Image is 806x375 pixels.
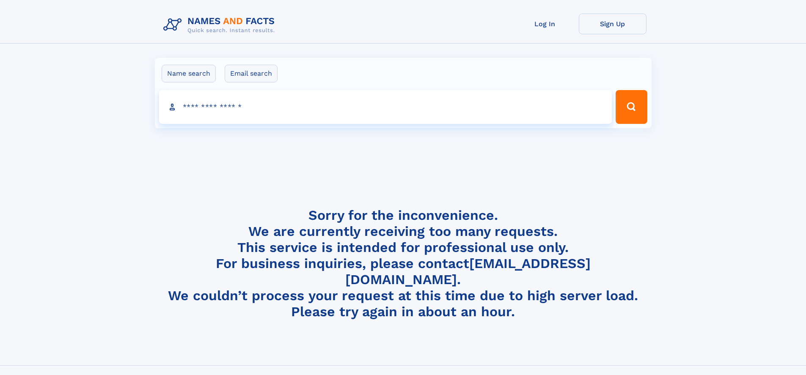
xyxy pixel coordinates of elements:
[160,14,282,36] img: Logo Names and Facts
[345,255,591,287] a: [EMAIL_ADDRESS][DOMAIN_NAME]
[579,14,646,34] a: Sign Up
[159,90,612,124] input: search input
[160,207,646,320] h4: Sorry for the inconvenience. We are currently receiving too many requests. This service is intend...
[616,90,647,124] button: Search Button
[511,14,579,34] a: Log In
[225,65,278,82] label: Email search
[162,65,216,82] label: Name search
